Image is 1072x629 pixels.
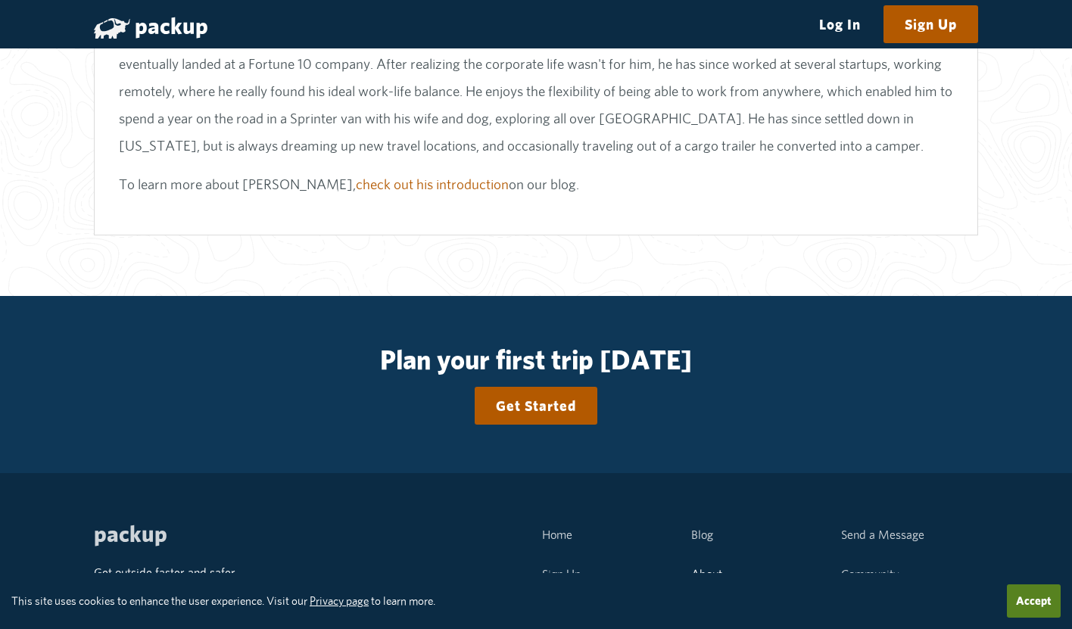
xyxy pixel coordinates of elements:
small: This site uses cookies to enhance the user experience. Visit our to learn more. [11,594,435,607]
a: Home [542,528,572,542]
a: Sign Up [542,567,581,581]
a: packup [94,520,167,547]
a: Get Started [475,389,597,422]
a: Sign Up [884,8,977,41]
p: To learn more about [PERSON_NAME], on our blog. [119,171,953,198]
a: packup [94,12,208,39]
a: Community [841,567,899,581]
a: Log In [799,8,881,41]
a: Send a Message [841,528,924,542]
a: Privacy page [310,594,369,607]
button: Accept cookies [1007,584,1061,618]
p: [PERSON_NAME] is a senior software engineer, designer, and outdoors enthusiast. A self-taught dev... [119,23,953,159]
p: Get outside faster and safer. [94,559,530,587]
a: check out his introduction [356,176,509,192]
a: Blog [691,528,713,542]
a: About [691,567,722,581]
h1: Plan your first trip [DATE] [94,344,978,375]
